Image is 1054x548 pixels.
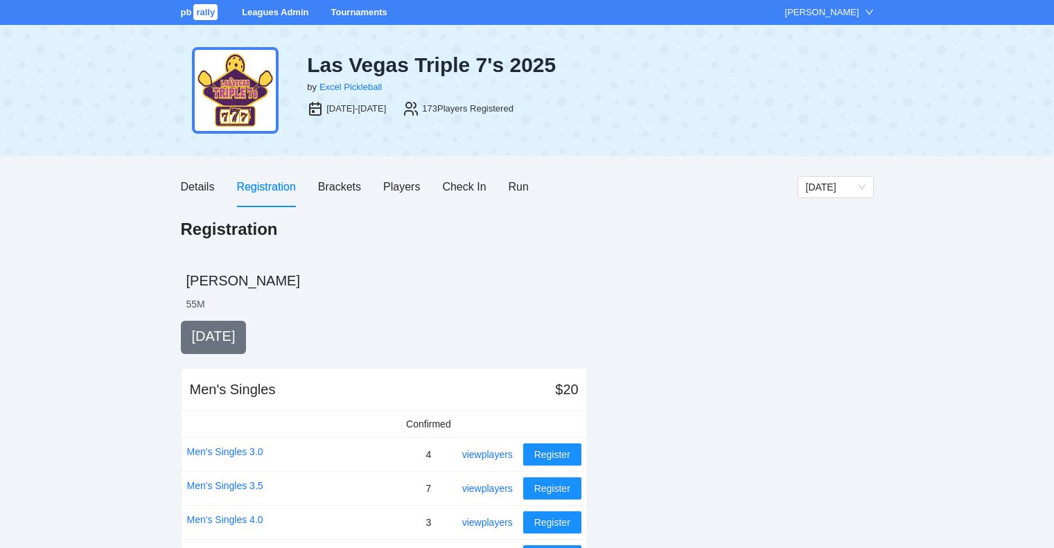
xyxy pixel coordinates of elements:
a: view players [462,483,513,494]
div: Brackets [318,178,361,195]
h1: Registration [181,218,278,240]
span: Register [534,447,570,462]
td: 3 [401,505,457,539]
a: pbrally [181,7,220,17]
span: Register [534,515,570,530]
div: by [307,80,317,94]
button: Register [523,443,581,466]
span: down [865,8,874,17]
div: $20 [555,380,578,399]
img: tiple-sevens-24.png [192,47,279,134]
div: Players [383,178,420,195]
span: [DATE] [192,328,236,344]
a: Men's Singles 3.5 [187,478,263,493]
span: rally [193,4,218,20]
span: Friday [806,177,866,197]
button: Register [523,511,581,533]
button: Register [523,477,581,500]
td: 7 [401,471,457,505]
a: view players [462,449,513,460]
a: Excel Pickleball [319,82,382,92]
a: view players [462,517,513,528]
h2: [PERSON_NAME] [186,271,874,290]
li: 55 M [186,297,205,311]
div: Las Vegas Triple 7's 2025 [307,53,631,78]
a: Men's Singles 4.0 [187,512,263,527]
a: Tournaments [331,7,387,17]
a: Leagues Admin [242,7,308,17]
span: pb [181,7,192,17]
div: [PERSON_NAME] [785,6,859,19]
a: Men's Singles 3.0 [187,444,263,459]
div: Run [509,178,529,195]
span: Register [534,481,570,496]
td: Confirmed [401,411,457,438]
div: Men's Singles [190,380,276,399]
td: 4 [401,437,457,471]
div: Check In [442,178,486,195]
div: 173 Players Registered [422,102,513,116]
div: Details [181,178,215,195]
div: [DATE]-[DATE] [326,102,386,116]
div: Registration [236,178,295,195]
